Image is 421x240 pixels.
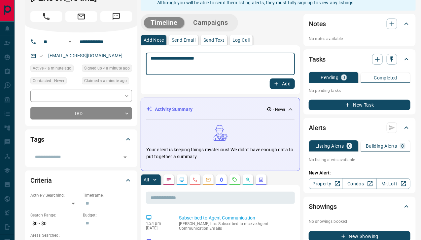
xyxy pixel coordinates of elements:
p: Add Note [144,38,164,42]
h2: Notes [309,19,326,29]
div: Tasks [309,51,410,67]
h2: Tags [30,134,44,145]
p: 0 [348,144,351,148]
button: Open [66,38,74,46]
span: Call [30,11,62,22]
span: Signed up < a minute ago [84,65,130,72]
svg: Emails [206,177,211,182]
div: Showings [309,199,410,215]
p: No showings booked [309,218,410,224]
p: New Alert: [309,169,410,176]
div: Tue Sep 16 2025 [82,77,132,86]
p: 0 [343,75,345,80]
p: $0 - $0 [30,218,80,229]
svg: Agent Actions [259,177,264,182]
div: Tags [30,131,132,147]
svg: Requests [232,177,237,182]
div: TBD [30,107,132,120]
p: [PERSON_NAME] has Subscribed to receive Agent Communication Emails [179,221,292,231]
div: Tue Sep 16 2025 [82,65,132,74]
span: Claimed < a minute ago [84,77,127,84]
p: Building Alerts [366,144,397,148]
a: Mr.Loft [376,178,410,189]
button: Campaigns [187,17,235,28]
a: Condos [343,178,377,189]
p: No notes available [309,36,410,42]
p: Send Email [172,38,195,42]
p: Areas Searched: [30,232,132,238]
p: Pending [321,75,339,80]
p: Search Range: [30,212,80,218]
p: Log Call [232,38,250,42]
p: Actively Searching: [30,192,80,198]
svg: Notes [166,177,171,182]
button: New Task [309,100,410,110]
svg: Email Valid [39,54,44,58]
div: Activity Summary- Never [146,103,295,116]
p: 1:24 pm [146,221,169,226]
svg: Opportunities [245,177,251,182]
p: Budget: [83,212,132,218]
div: Notes [309,16,410,32]
div: Alerts [309,120,410,136]
h2: Alerts [309,122,326,133]
p: Send Text [203,38,225,42]
span: Contacted - Never [33,77,64,84]
h2: Showings [309,201,337,212]
svg: Calls [193,177,198,182]
p: Timeframe: [83,192,132,198]
p: No pending tasks [309,86,410,96]
p: - Never [273,107,286,113]
a: Property [309,178,343,189]
div: Tue Sep 16 2025 [30,65,79,74]
span: Email [65,11,97,22]
h2: Tasks [309,54,326,65]
button: Open [121,153,130,162]
p: Subscribed to Agent Communication [179,215,292,221]
p: Completed [374,75,398,80]
div: Criteria [30,172,132,188]
svg: Lead Browsing Activity [179,177,185,182]
p: 0 [401,144,404,148]
a: [EMAIL_ADDRESS][DOMAIN_NAME] [48,53,123,58]
button: Timeline [144,17,184,28]
span: Message [100,11,132,22]
p: Activity Summary [155,106,193,113]
p: [DATE] [146,226,169,230]
span: Active < a minute ago [33,65,71,72]
h2: Criteria [30,175,52,186]
p: No listing alerts available [309,157,410,163]
p: Listing Alerts [315,144,344,148]
button: Add [270,78,295,89]
svg: Listing Alerts [219,177,224,182]
p: Your client is keeping things mysterious! We didn't have enough data to put together a summary. [146,146,295,160]
p: All [144,177,149,182]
